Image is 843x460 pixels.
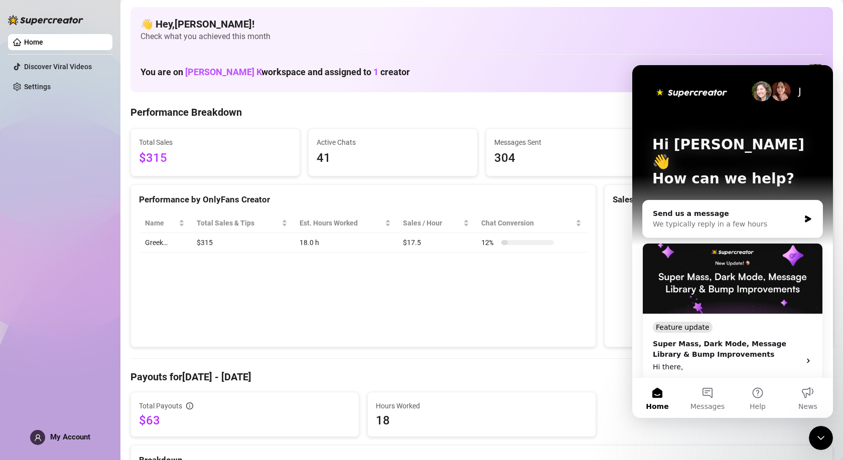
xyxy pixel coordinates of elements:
span: Total Sales [139,137,292,148]
span: 12 % [481,237,497,248]
iframe: Intercom live chat [632,65,833,418]
th: Chat Conversion [475,213,588,233]
h4: 👋 Hey, [PERSON_NAME] ! [140,17,823,31]
a: Discover Viral Videos [24,63,92,71]
span: user [34,434,42,441]
span: 18 [376,412,588,428]
span: Check what you achieved this month [140,31,823,42]
img: Greek [808,64,822,78]
span: Total Sales & Tips [197,217,279,228]
span: $63 [139,412,351,428]
span: 41 [317,149,469,168]
span: Active Chats [317,137,469,148]
span: $315 [139,149,292,168]
a: Settings [24,83,51,91]
span: Sales / Hour [403,217,461,228]
div: Sales by OnlyFans Creator [613,193,824,206]
img: logo-BBDzfeDw.svg [8,15,83,25]
td: Greek… [139,233,191,253]
th: Name [139,213,191,233]
span: 1 [373,67,378,77]
h4: Performance Breakdown [130,105,242,119]
td: 18.0 h [294,233,397,253]
span: Total Payouts [139,400,182,411]
td: $17.5 [397,233,475,253]
div: Est. Hours Worked [300,217,383,228]
span: 304 [494,149,647,168]
th: Total Sales & Tips [191,213,294,233]
div: Performance by OnlyFans Creator [139,193,588,206]
iframe: Intercom live chat [809,426,833,450]
h1: You are on workspace and assigned to creator [140,67,410,78]
h4: Payouts for [DATE] - [DATE] [130,370,833,384]
span: Messages Sent [494,137,647,148]
a: Home [24,38,43,46]
span: Chat Conversion [481,217,574,228]
span: Hours Worked [376,400,588,411]
td: $315 [191,233,294,253]
span: info-circle [186,402,193,409]
span: [PERSON_NAME] K [185,67,261,77]
span: My Account [50,432,90,441]
th: Sales / Hour [397,213,475,233]
span: Name [145,217,177,228]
